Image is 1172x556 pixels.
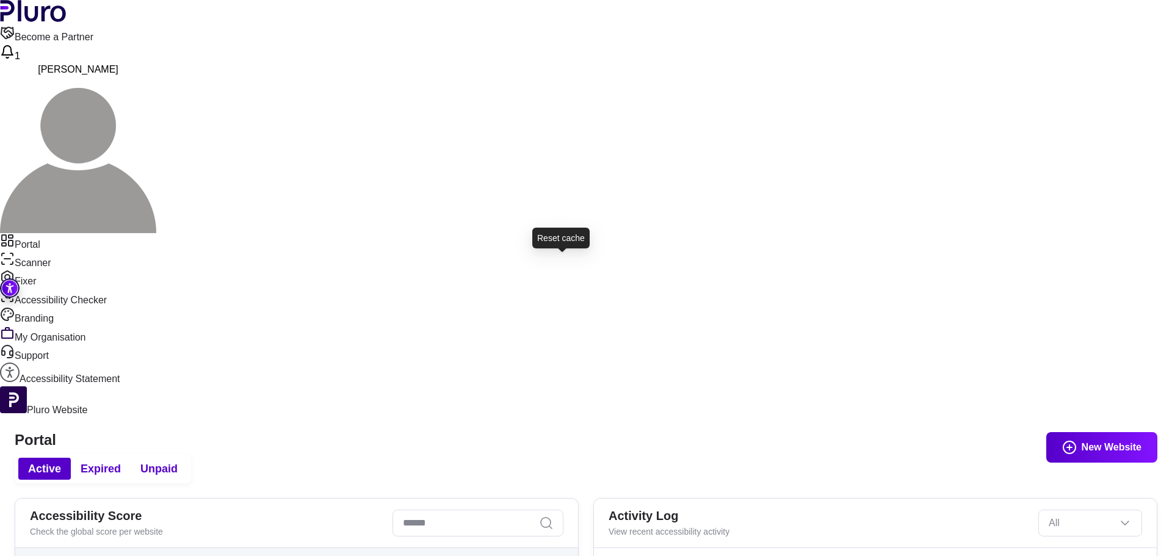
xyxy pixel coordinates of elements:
button: New Website [1046,432,1157,463]
button: Unpaid [131,458,187,480]
span: Active [28,461,61,476]
input: Search [392,510,563,536]
span: [PERSON_NAME] [38,64,118,74]
span: Unpaid [140,461,178,476]
button: Active [18,458,71,480]
h2: Activity Log [609,508,1029,523]
button: Expired [71,458,131,480]
span: 1 [15,51,20,61]
div: View recent accessibility activity [609,525,1029,538]
div: Check the global score per website [30,525,383,538]
div: Set sorting [1038,510,1142,536]
span: Expired [81,461,121,476]
div: Reset cache [532,228,590,248]
h1: Portal [15,431,1157,449]
h2: Accessibility Score [30,508,383,523]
